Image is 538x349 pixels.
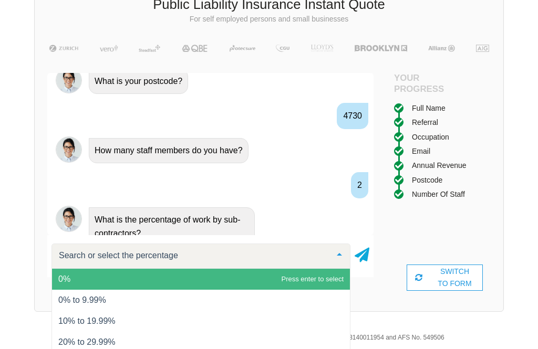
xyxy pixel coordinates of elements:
[58,337,116,346] span: 20% to 29.99%
[58,295,106,304] span: 0% to 9.99%
[89,69,188,94] div: What is your postcode?
[56,206,82,232] img: Chatbot | PLI
[272,45,294,52] img: CGU | Public Liability Insurance
[412,117,438,128] div: Referral
[58,274,70,283] span: 0%
[351,172,368,198] div: 2
[134,45,165,52] img: Steadfast | Public Liability Insurance
[412,188,465,200] div: Number of staff
[472,45,493,52] img: AIG | Public Liability Insurance
[394,73,445,94] h4: Your Progress
[407,265,483,291] div: SWITCH TO FORM
[89,138,249,163] div: How many staff members do you have?
[89,207,255,246] div: What is the percentage of work by sub-contractors?
[412,131,449,143] div: Occupation
[56,250,329,261] input: Search or select the percentage
[412,174,442,186] div: Postcode
[225,45,260,52] img: Protecsure | Public Liability Insurance
[412,102,446,114] div: Full Name
[95,45,122,52] img: Vero | Public Liability Insurance
[423,45,460,52] img: Allianz | Public Liability Insurance
[43,14,495,25] p: For self employed persons and small businesses
[337,103,368,129] div: 4730
[412,160,467,171] div: Annual Revenue
[56,136,82,163] img: Chatbot | PLI
[306,45,338,52] img: LLOYD's | Public Liability Insurance
[412,145,430,157] div: Email
[58,316,116,325] span: 10% to 19.99%
[177,45,213,52] img: QBE | Public Liability Insurance
[56,67,82,93] img: Chatbot | PLI
[45,45,83,52] img: Zurich | Public Liability Insurance
[350,45,411,52] img: Brooklyn | Public Liability Insurance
